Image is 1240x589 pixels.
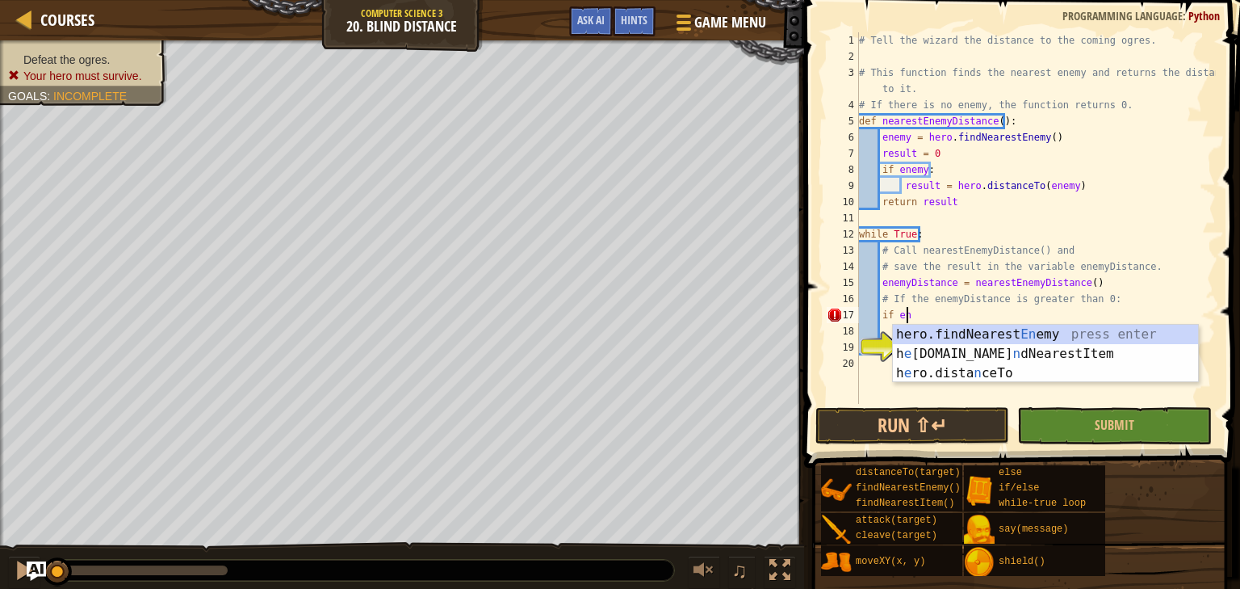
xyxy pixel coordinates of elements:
span: ♫ [731,558,748,583]
button: Ctrl + P: Pause [8,556,40,589]
span: attack(target) [856,515,937,526]
div: 20 [827,356,859,372]
div: 8 [827,162,859,178]
button: Ask AI [569,6,613,36]
div: 13 [827,242,859,259]
button: Game Menu [664,6,776,44]
div: 18 [827,323,859,339]
span: findNearestEnemy() [856,482,961,494]
a: Courses [32,9,94,31]
div: 17 [827,307,859,323]
span: Courses [40,9,94,31]
div: 10 [827,194,859,210]
button: Toggle fullscreen [764,556,796,589]
div: 11 [827,210,859,226]
div: 12 [827,226,859,242]
span: Game Menu [694,12,766,33]
span: Programming language [1062,8,1183,23]
div: 2 [827,48,859,65]
span: findNearestItem() [856,498,954,509]
img: portrait.png [821,475,852,506]
span: distanceTo(target) [856,467,961,478]
div: 4 [827,97,859,113]
span: Python [1188,8,1220,23]
span: Your hero must survive. [23,69,142,82]
span: : [47,90,53,103]
div: 9 [827,178,859,194]
span: moveXY(x, y) [856,556,925,567]
img: portrait.png [964,547,995,578]
span: Goals [8,90,47,103]
div: 15 [827,275,859,291]
span: Defeat the ogres. [23,53,110,66]
button: ♫ [728,556,756,589]
span: Incomplete [53,90,127,103]
img: portrait.png [964,475,995,506]
div: 16 [827,291,859,307]
button: Ask AI [27,562,46,581]
span: else [999,467,1022,478]
div: 19 [827,339,859,356]
li: Defeat the ogres. [8,52,155,68]
img: portrait.png [964,515,995,545]
div: 7 [827,145,859,162]
button: Run ⇧↵ [815,407,1009,444]
div: 3 [827,65,859,97]
div: 1 [827,32,859,48]
img: portrait.png [821,547,852,578]
button: Adjust volume [688,556,720,589]
span: while-true loop [999,498,1086,509]
span: shield() [999,556,1045,567]
span: Hints [621,12,647,27]
span: cleave(target) [856,530,937,541]
span: if/else [999,482,1039,494]
span: Ask AI [577,12,605,27]
div: 6 [827,129,859,145]
span: Submit [1095,416,1134,434]
button: Submit [1017,407,1211,444]
div: 5 [827,113,859,129]
span: say(message) [999,524,1068,535]
div: 14 [827,259,859,275]
li: Your hero must survive. [8,68,155,84]
span: : [1183,8,1188,23]
img: portrait.png [821,515,852,545]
